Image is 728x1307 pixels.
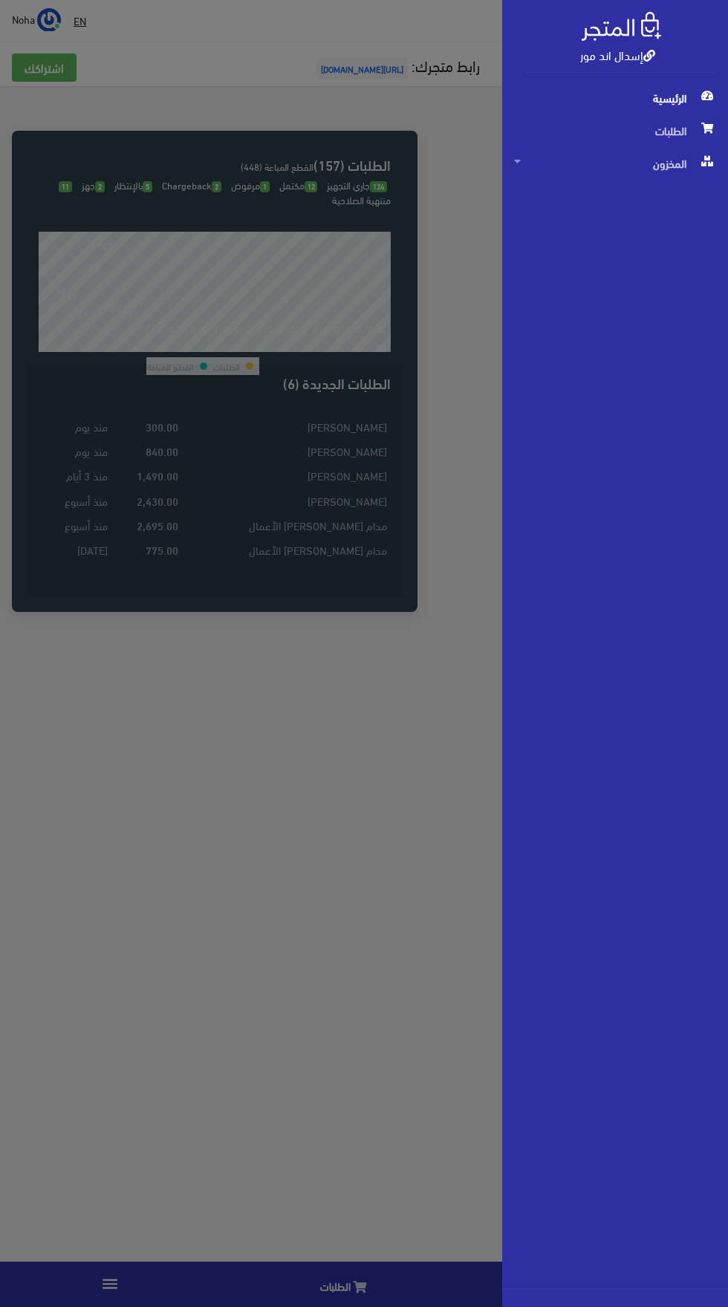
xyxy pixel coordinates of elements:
[580,44,655,65] a: إسدال اند مور
[514,147,716,180] span: المخزون
[502,147,728,180] a: المخزون
[502,114,728,147] a: الطلبات
[502,82,728,114] a: الرئيسية
[514,82,716,114] span: الرئيسية
[582,12,661,41] img: .
[514,114,716,147] span: الطلبات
